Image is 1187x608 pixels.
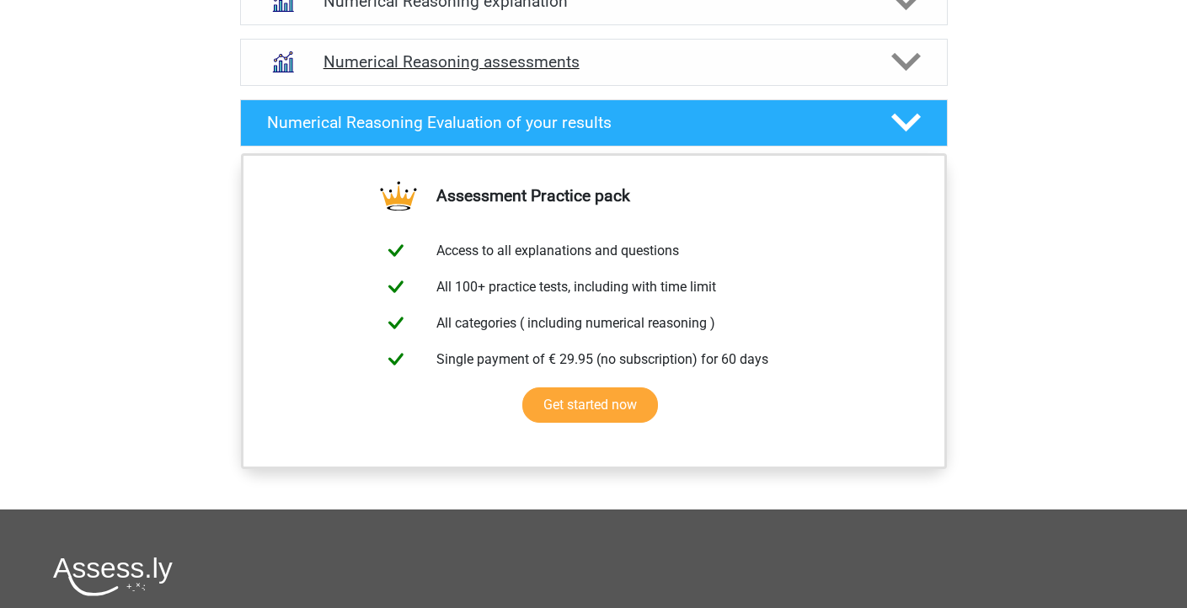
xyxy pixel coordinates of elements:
[233,99,954,147] a: Numerical Reasoning Evaluation of your results
[267,113,864,132] h4: Numerical Reasoning Evaluation of your results
[261,40,304,83] img: numerical reasoning assessments
[53,557,173,596] img: Assessly logo
[323,52,864,72] h4: Numerical Reasoning assessments
[233,39,954,86] a: assessments Numerical Reasoning assessments
[522,387,658,423] a: Get started now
